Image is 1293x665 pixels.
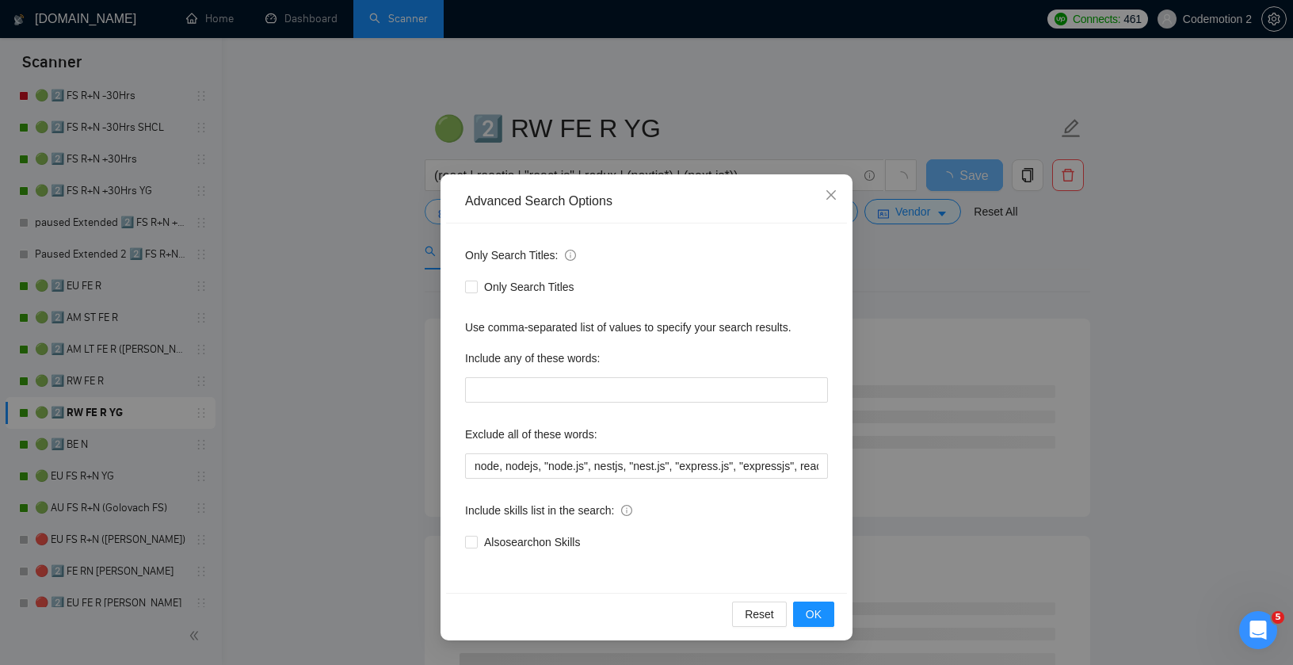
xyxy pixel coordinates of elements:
span: OK [806,606,822,623]
span: Only Search Titles [478,278,581,296]
label: Exclude all of these words: [465,422,597,447]
button: OK [793,602,834,627]
iframe: Intercom live chat [1239,611,1277,649]
div: Use comma-separated list of values to specify your search results. [465,319,828,336]
span: Reset [745,606,774,623]
span: Also search on Skills [478,533,586,551]
span: close [825,189,837,201]
span: Only Search Titles: [465,247,576,264]
span: info-circle [565,250,576,261]
div: Advanced Search Options [465,193,828,210]
span: info-circle [621,505,632,516]
span: Include skills list in the search: [465,502,632,519]
label: Include any of these words: [465,346,600,371]
button: Close [810,174,852,217]
span: 5 [1272,611,1284,624]
button: Reset [732,602,787,627]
